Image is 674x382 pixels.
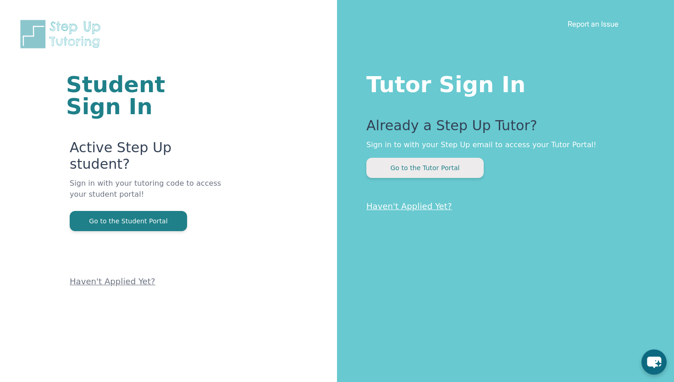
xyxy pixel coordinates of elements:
a: Haven't Applied Yet? [70,277,155,286]
p: Active Step Up student? [70,139,227,178]
a: Go to the Tutor Portal [366,163,484,172]
p: Sign in with your tutoring code to access your student portal! [70,178,227,211]
button: Go to the Student Portal [70,211,187,231]
a: Go to the Student Portal [70,216,187,225]
a: Haven't Applied Yet? [366,201,452,211]
a: Report an Issue [568,19,619,28]
p: Sign in to with your Step Up email to access your Tutor Portal! [366,139,637,150]
p: Already a Step Up Tutor? [366,117,637,139]
img: Step Up Tutoring horizontal logo [18,18,106,50]
button: chat-button [641,349,667,375]
h1: Tutor Sign In [366,70,637,95]
button: Go to the Tutor Portal [366,158,484,178]
h1: Student Sign In [66,73,227,117]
